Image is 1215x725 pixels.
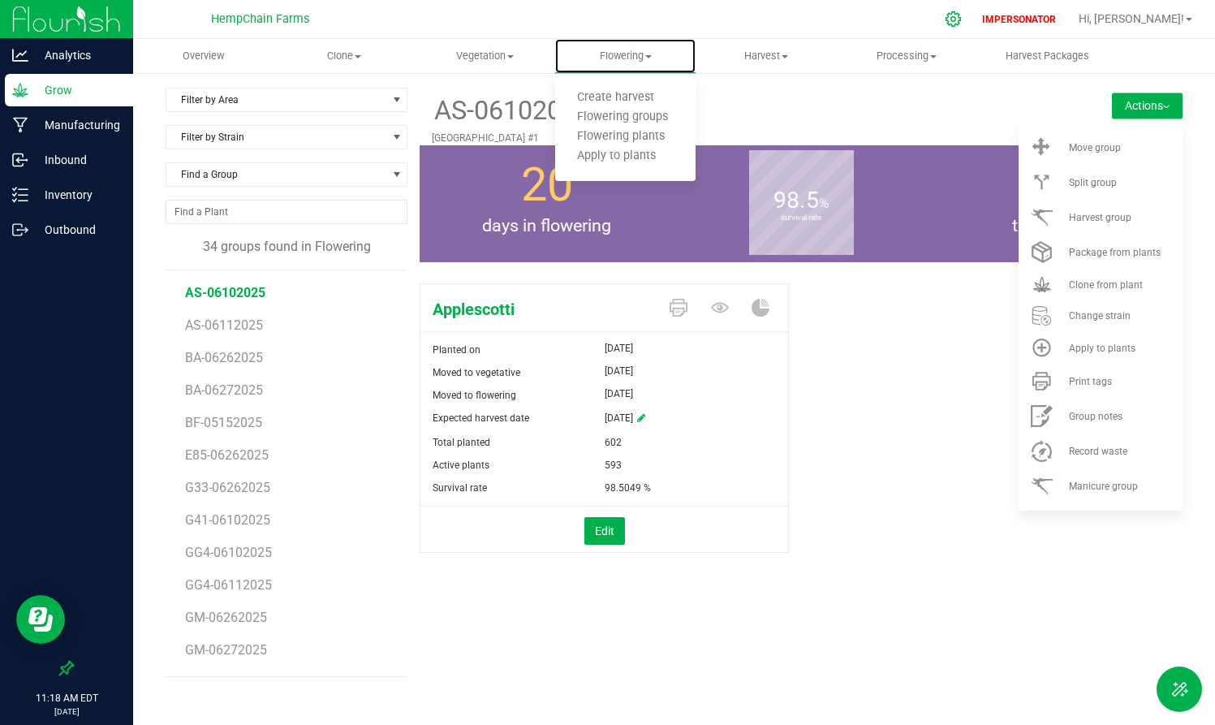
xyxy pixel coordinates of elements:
[420,213,674,239] span: days in flowering
[166,201,407,223] input: NO DATA FOUND
[58,660,75,676] label: Pin the sidebar to full width on large screens
[605,361,633,381] span: [DATE]
[605,454,622,477] span: 593
[605,477,651,499] span: 98.5049 %
[555,149,678,163] span: Apply to plants
[1069,310,1131,322] span: Change strain
[555,39,696,73] a: Flowering Create harvest Flowering groups Flowering plants Apply to plants
[432,131,1043,145] p: [GEOGRAPHIC_DATA] #1
[1069,446,1127,457] span: Record waste
[28,220,126,240] p: Outbound
[12,82,28,98] inline-svg: Grow
[28,150,126,170] p: Inbound
[415,39,555,73] a: Vegetation
[1069,177,1117,188] span: Split group
[605,384,633,403] span: [DATE]
[185,285,265,300] span: AS-06102025
[928,213,1183,239] span: total plants
[1069,212,1131,223] span: Harvest group
[420,297,657,322] span: Applescotti
[386,88,407,111] span: select
[185,317,263,333] span: AS-06112025
[1069,481,1138,492] span: Manicure group
[185,675,276,690] span: GMO-05152025
[185,642,267,658] span: GM-06272025
[941,145,1170,262] group-info-box: Total number of plants
[416,49,554,63] span: Vegetation
[274,39,414,73] a: Clone
[1069,247,1161,258] span: Package from plants
[837,39,977,73] a: Processing
[1069,343,1135,354] span: Apply to plants
[185,415,262,430] span: BF-05152025
[696,49,835,63] span: Harvest
[185,545,272,560] span: GG4-06102025
[686,145,916,262] group-info-box: Survival rate
[838,49,976,63] span: Processing
[433,482,487,494] span: Survival rate
[166,163,386,186] span: Find a Group
[605,431,622,454] span: 602
[749,145,854,291] b: survival rate
[185,480,270,495] span: G33-06262025
[976,12,1062,27] p: IMPERSONATOR
[605,407,633,431] span: [DATE]
[605,339,633,358] span: [DATE]
[133,39,274,73] a: Overview
[696,39,836,73] a: Harvest
[12,187,28,203] inline-svg: Inventory
[433,437,490,448] span: Total planted
[555,110,690,124] span: Flowering groups
[984,49,1111,63] span: Harvest Packages
[432,91,591,131] span: AS-06102025
[16,595,65,644] iframe: Resource center
[28,115,126,135] p: Manufacturing
[12,117,28,133] inline-svg: Manufacturing
[185,610,267,625] span: GM-06262025
[185,447,269,463] span: E85-06262025
[432,145,661,262] group-info-box: Days in flowering
[1069,142,1121,153] span: Move group
[1112,93,1183,119] button: Actions
[166,237,407,257] div: 34 groups found in Flowering
[433,460,489,471] span: Active plants
[12,152,28,168] inline-svg: Inbound
[977,39,1118,73] a: Harvest Packages
[521,158,573,212] span: 20
[12,222,28,238] inline-svg: Outbound
[1079,12,1184,25] span: Hi, [PERSON_NAME]!
[1069,279,1143,291] span: Clone from plant
[584,517,625,545] button: Edit
[1069,411,1122,422] span: Group notes
[28,185,126,205] p: Inventory
[1069,376,1112,387] span: Print tags
[433,390,516,401] span: Moved to flowering
[161,49,246,63] span: Overview
[211,12,309,26] span: HempChain Farms
[1157,667,1202,712] button: Toggle Menu
[1016,158,1094,212] span: 593
[555,49,696,63] span: Flowering
[185,577,272,593] span: GG4-06112025
[433,412,529,424] span: Expected harvest date
[433,344,480,356] span: Planted on
[28,45,126,65] p: Analytics
[185,382,263,398] span: BA-06272025
[185,512,270,528] span: G41-06102025
[274,49,413,63] span: Clone
[28,80,126,100] p: Grow
[166,126,386,149] span: Filter by Strain
[7,706,126,718] p: [DATE]
[555,91,676,105] span: Create harvest
[7,691,126,706] p: 11:18 AM EDT
[12,47,28,63] inline-svg: Analytics
[185,350,263,365] span: BA-06262025
[433,367,520,378] span: Moved to vegetative
[555,130,687,144] span: Flowering plants
[942,11,965,28] div: Manage settings
[166,88,386,111] span: Filter by Area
